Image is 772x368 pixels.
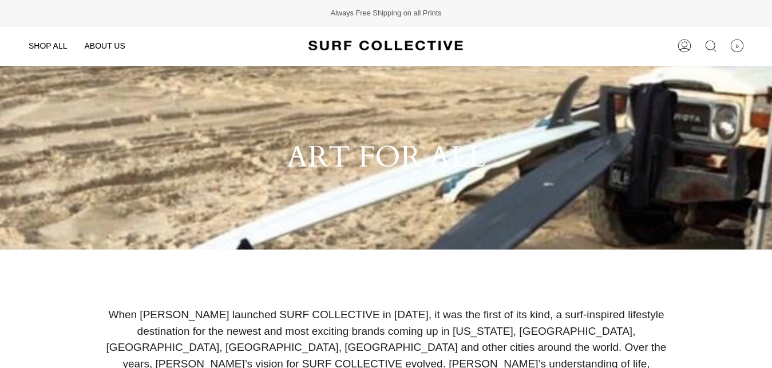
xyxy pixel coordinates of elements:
[29,41,67,50] span: SHOP ALL
[330,9,441,18] span: Always Free Shipping on all Prints
[76,27,133,65] a: ABOUT US
[724,27,750,65] a: 0
[308,35,463,57] img: Surf Collective
[20,27,76,65] a: SHOP ALL
[730,39,744,53] span: 0
[287,140,486,175] h2: ART FOR ALL
[84,41,125,50] span: ABOUT US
